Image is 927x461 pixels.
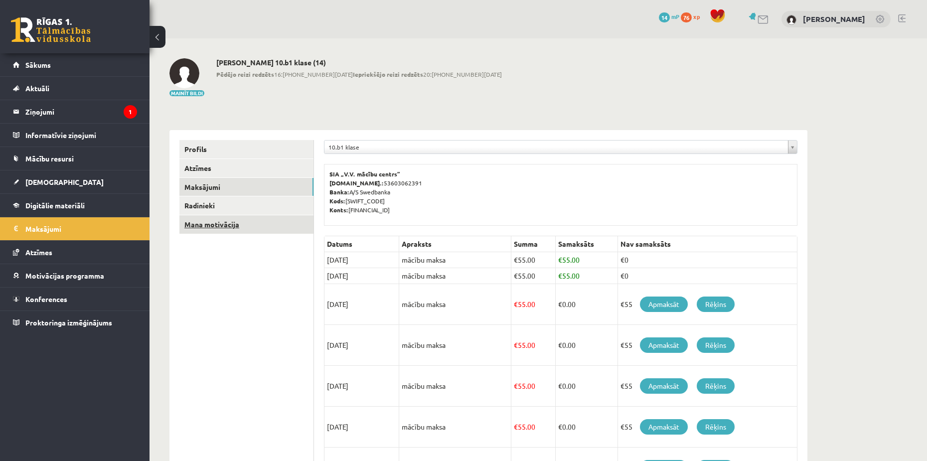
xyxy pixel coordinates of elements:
[328,141,784,154] span: 10.b1 klase
[13,53,137,76] a: Sākums
[659,12,679,20] a: 14 mP
[511,366,556,407] td: 55.00
[671,12,679,20] span: mP
[25,295,67,304] span: Konferences
[13,264,137,287] a: Motivācijas programma
[13,124,137,147] a: Informatīvie ziņojumi
[558,300,562,308] span: €
[803,14,865,24] a: [PERSON_NAME]
[558,271,562,280] span: €
[13,311,137,334] a: Proktoringa izmēģinājums
[514,340,518,349] span: €
[514,300,518,308] span: €
[555,252,618,268] td: 55.00
[324,284,399,325] td: [DATE]
[640,378,688,394] a: Apmaksāt
[558,255,562,264] span: €
[329,206,348,214] b: Konts:
[13,170,137,193] a: [DEMOGRAPHIC_DATA]
[511,236,556,252] th: Summa
[511,407,556,448] td: 55.00
[216,58,502,67] h2: [PERSON_NAME] 10.b1 klase (14)
[324,407,399,448] td: [DATE]
[640,419,688,435] a: Apmaksāt
[697,378,735,394] a: Rēķins
[558,381,562,390] span: €
[324,252,399,268] td: [DATE]
[681,12,692,22] span: 76
[179,159,313,177] a: Atzīmes
[13,194,137,217] a: Digitālie materiāli
[216,70,502,79] span: 16:[PHONE_NUMBER][DATE] 20:[PHONE_NUMBER][DATE]
[693,12,700,20] span: xp
[555,325,618,366] td: 0.00
[324,268,399,284] td: [DATE]
[13,241,137,264] a: Atzīmes
[25,271,104,280] span: Motivācijas programma
[697,337,735,353] a: Rēķins
[399,284,511,325] td: mācību maksa
[25,177,104,186] span: [DEMOGRAPHIC_DATA]
[511,284,556,325] td: 55.00
[399,366,511,407] td: mācību maksa
[511,252,556,268] td: 55.00
[555,366,618,407] td: 0.00
[511,268,556,284] td: 55.00
[169,90,204,96] button: Mainīt bildi
[511,325,556,366] td: 55.00
[697,297,735,312] a: Rēķins
[25,154,74,163] span: Mācību resursi
[169,58,199,88] img: Tomass Niks Jansons
[25,60,51,69] span: Sākums
[514,271,518,280] span: €
[399,236,511,252] th: Apraksts
[399,407,511,448] td: mācību maksa
[514,255,518,264] span: €
[399,252,511,268] td: mācību maksa
[25,84,49,93] span: Aktuāli
[618,284,797,325] td: €55
[216,70,274,78] b: Pēdējo reizi redzēts
[786,15,796,25] img: Tomass Niks Jansons
[640,297,688,312] a: Apmaksāt
[618,236,797,252] th: Nav samaksāts
[399,325,511,366] td: mācību maksa
[25,248,52,257] span: Atzīmes
[124,105,137,119] i: 1
[324,366,399,407] td: [DATE]
[681,12,705,20] a: 76 xp
[697,419,735,435] a: Rēķins
[555,236,618,252] th: Samaksāts
[329,179,384,187] b: [DOMAIN_NAME].:
[13,217,137,240] a: Maksājumi
[25,217,137,240] legend: Maksājumi
[618,407,797,448] td: €55
[329,170,401,178] b: SIA „V.V. mācību centrs”
[618,252,797,268] td: €0
[25,100,137,123] legend: Ziņojumi
[179,140,313,158] a: Profils
[13,77,137,100] a: Aktuāli
[353,70,423,78] b: Iepriekšējo reizi redzēts
[179,215,313,234] a: Mana motivācija
[618,366,797,407] td: €55
[25,201,85,210] span: Digitālie materiāli
[25,124,137,147] legend: Informatīvie ziņojumi
[618,268,797,284] td: €0
[13,288,137,310] a: Konferences
[514,422,518,431] span: €
[324,236,399,252] th: Datums
[558,422,562,431] span: €
[555,284,618,325] td: 0.00
[13,147,137,170] a: Mācību resursi
[555,268,618,284] td: 55.00
[659,12,670,22] span: 14
[618,325,797,366] td: €55
[329,188,349,196] b: Banka:
[13,100,137,123] a: Ziņojumi1
[179,178,313,196] a: Maksājumi
[329,197,345,205] b: Kods:
[324,325,399,366] td: [DATE]
[25,318,112,327] span: Proktoringa izmēģinājums
[11,17,91,42] a: Rīgas 1. Tālmācības vidusskola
